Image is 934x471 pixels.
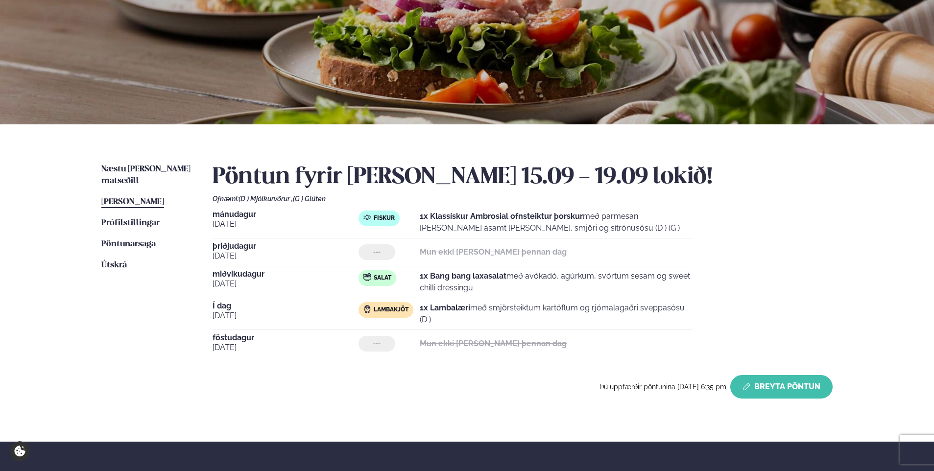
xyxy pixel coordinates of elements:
[213,242,359,250] span: þriðjudagur
[101,196,164,208] a: [PERSON_NAME]
[730,375,833,399] button: Breyta Pöntun
[101,165,191,185] span: Næstu [PERSON_NAME] matseðill
[600,383,726,391] span: Þú uppfærðir pöntunina [DATE] 6:35 pm
[101,217,160,229] a: Prófílstillingar
[420,339,567,348] strong: Mun ekki [PERSON_NAME] þennan dag
[213,334,359,342] span: föstudagur
[373,340,381,348] span: ---
[101,261,127,269] span: Útskrá
[213,250,359,262] span: [DATE]
[213,211,359,218] span: mánudagur
[420,270,693,294] p: með avókadó, agúrkum, svörtum sesam og sweet chilli dressingu
[363,273,371,281] img: salad.svg
[101,164,193,187] a: Næstu [PERSON_NAME] matseðill
[101,259,127,271] a: Útskrá
[420,212,583,221] strong: 1x Klassískur Ambrosial ofnsteiktur þorskur
[213,342,359,353] span: [DATE]
[213,302,359,310] span: Í dag
[363,213,371,221] img: fish.svg
[213,218,359,230] span: [DATE]
[213,164,833,191] h2: Pöntun fyrir [PERSON_NAME] 15.09 - 19.09 lokið!
[293,195,326,203] span: (G ) Glúten
[374,306,408,314] span: Lambakjöt
[213,195,833,203] div: Ofnæmi:
[420,211,693,234] p: með parmesan [PERSON_NAME] ásamt [PERSON_NAME], smjöri og sítrónusósu (D ) (G )
[374,274,391,282] span: Salat
[374,214,395,222] span: Fiskur
[213,310,359,322] span: [DATE]
[420,271,506,281] strong: 1x Bang bang laxasalat
[420,303,470,312] strong: 1x Lambalæri
[10,441,30,461] a: Cookie settings
[213,270,359,278] span: miðvikudagur
[101,238,156,250] a: Pöntunarsaga
[239,195,293,203] span: (D ) Mjólkurvörur ,
[101,198,164,206] span: [PERSON_NAME]
[101,240,156,248] span: Pöntunarsaga
[420,302,693,326] p: með smjörsteiktum kartöflum og rjómalagaðri sveppasósu (D )
[363,305,371,313] img: Lamb.svg
[420,247,567,257] strong: Mun ekki [PERSON_NAME] þennan dag
[101,219,160,227] span: Prófílstillingar
[213,278,359,290] span: [DATE]
[373,248,381,256] span: ---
